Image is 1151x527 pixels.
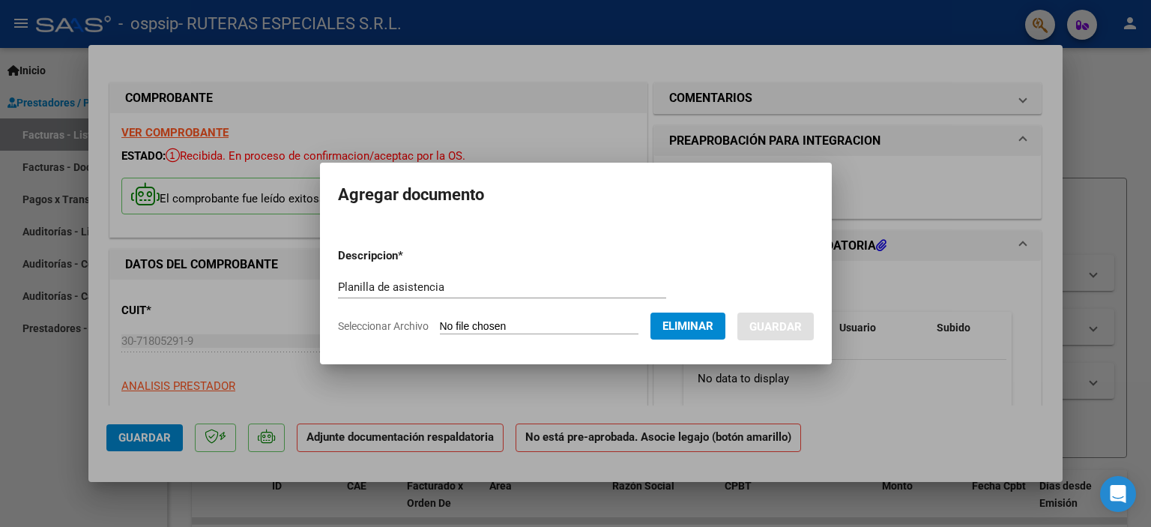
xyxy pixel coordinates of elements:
[1100,476,1136,512] div: Open Intercom Messenger
[338,320,429,332] span: Seleccionar Archivo
[737,313,814,340] button: Guardar
[338,181,814,209] h2: Agregar documento
[650,313,725,340] button: Eliminar
[338,247,481,265] p: Descripcion
[662,319,713,333] span: Eliminar
[749,320,802,334] span: Guardar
